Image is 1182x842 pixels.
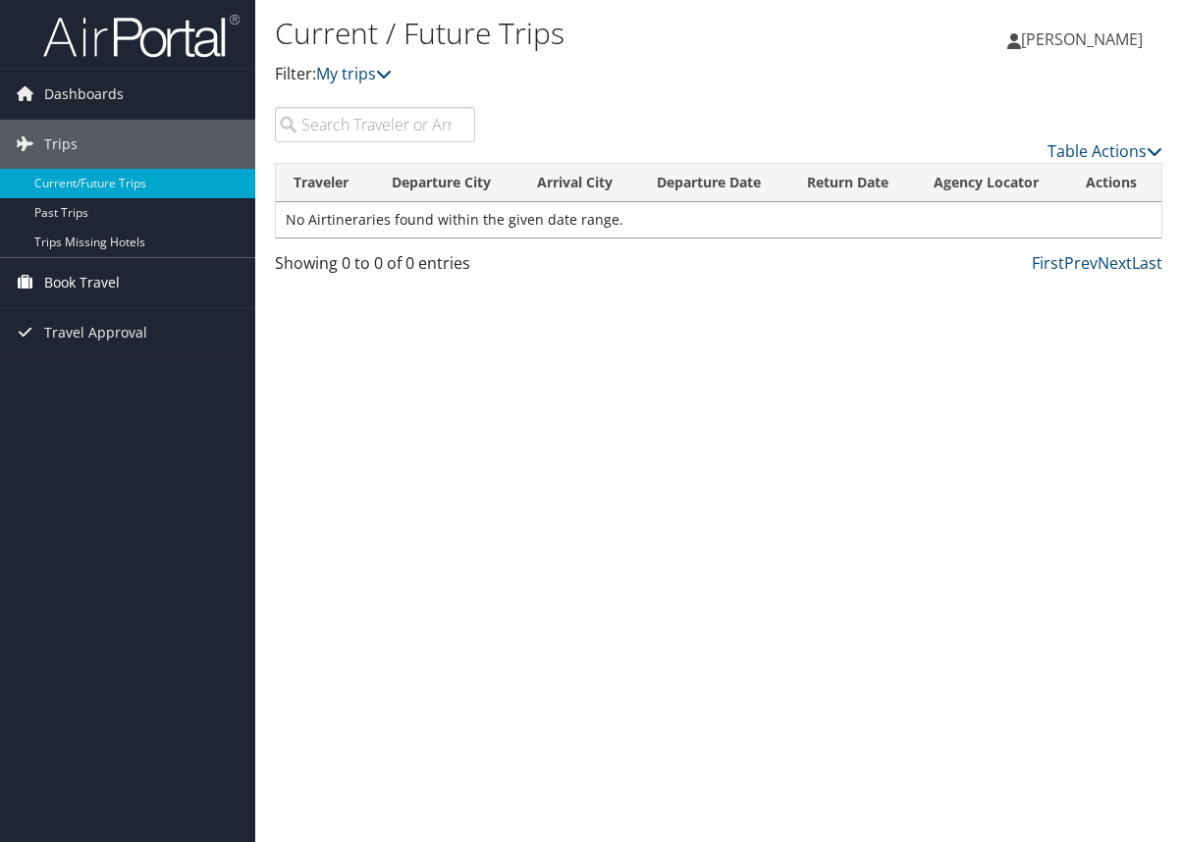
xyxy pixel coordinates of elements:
[275,13,867,54] h1: Current / Future Trips
[1068,164,1161,202] th: Actions
[43,13,240,59] img: airportal-logo.png
[519,164,639,202] th: Arrival City: activate to sort column ascending
[1064,252,1098,274] a: Prev
[789,164,916,202] th: Return Date: activate to sort column ascending
[44,258,120,307] span: Book Travel
[275,251,475,285] div: Showing 0 to 0 of 0 entries
[44,308,147,357] span: Travel Approval
[1132,252,1162,274] a: Last
[316,63,392,84] a: My trips
[44,120,78,169] span: Trips
[1048,140,1162,162] a: Table Actions
[275,107,475,142] input: Search Traveler or Arrival City
[639,164,790,202] th: Departure Date: activate to sort column descending
[374,164,519,202] th: Departure City: activate to sort column ascending
[1021,28,1143,50] span: [PERSON_NAME]
[1032,252,1064,274] a: First
[1007,10,1162,69] a: [PERSON_NAME]
[1098,252,1132,274] a: Next
[276,202,1161,237] td: No Airtineraries found within the given date range.
[275,62,867,87] p: Filter:
[44,70,124,119] span: Dashboards
[916,164,1068,202] th: Agency Locator: activate to sort column ascending
[276,164,374,202] th: Traveler: activate to sort column ascending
